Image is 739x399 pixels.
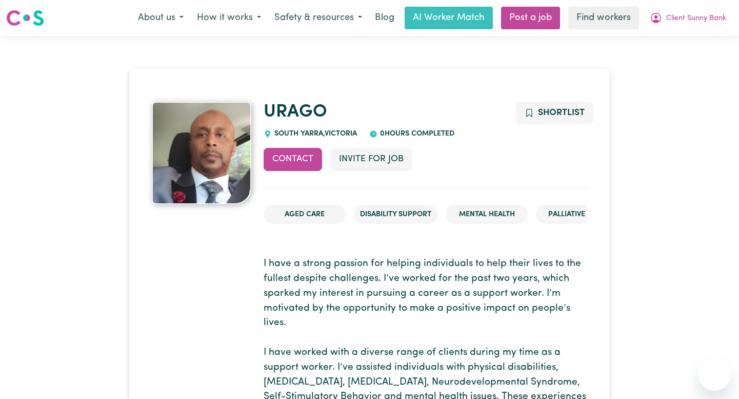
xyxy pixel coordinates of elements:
[6,9,44,27] img: Careseekers logo
[536,205,618,224] li: Palliative care
[516,102,593,124] button: Add to shortlist
[377,130,454,138] span: 0 hours completed
[446,205,528,224] li: Mental Health
[666,13,726,24] span: Client Sunny Bank
[6,6,44,30] a: Careseekers logo
[538,108,585,117] span: Shortlist
[152,102,251,204] img: URAGO
[152,102,251,204] a: URAGO's profile picture'
[190,7,268,29] button: How it works
[405,7,493,29] a: AI Worker Match
[268,7,369,29] button: Safety & resources
[369,7,401,29] a: Blog
[264,205,346,224] li: Aged Care
[272,130,357,138] span: SOUTH YARRA , Victoria
[501,7,560,29] a: Post a job
[330,148,412,170] button: Invite for Job
[354,205,437,224] li: Disability Support
[698,358,731,391] iframe: Button to launch messaging window
[568,7,639,29] a: Find workers
[264,103,327,121] a: URAGO
[643,7,733,29] button: My Account
[131,7,190,29] button: About us
[264,148,322,170] button: Contact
